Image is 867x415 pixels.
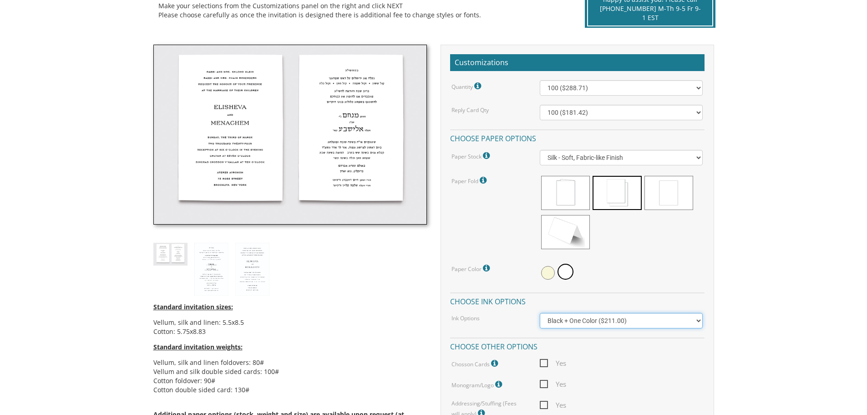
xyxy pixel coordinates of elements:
label: Paper Fold [451,174,489,186]
li: Cotton double sided card: 130# [153,385,427,395]
img: style2_thumb.jpg [153,243,188,265]
li: Vellum, silk and linen: 5.5x8.5 [153,318,427,327]
h4: Choose paper options [450,129,705,145]
label: Paper Stock [451,150,492,162]
span: Yes [540,379,566,390]
label: Paper Color [451,262,492,274]
label: Reply Card Qty [451,106,489,114]
h2: Customizations [450,54,705,72]
img: style2_heb.jpg [194,243,228,296]
img: style2_thumb.jpg [153,45,427,225]
li: Vellum and silk double sided cards: 100# [153,367,427,376]
li: Vellum, silk and linen foldovers: 80# [153,358,427,367]
img: style2_eng.jpg [235,243,269,296]
li: Cotton: 5.75x8.83 [153,327,427,336]
h4: Choose other options [450,338,705,354]
label: Quantity [451,80,483,92]
span: Yes [540,400,566,411]
span: Standard invitation weights: [153,343,243,351]
span: Yes [540,358,566,369]
label: Chosson Cards [451,358,500,369]
div: Make your selections from the Customizations panel on the right and click NEXT Please choose care... [158,1,564,20]
label: Ink Options [451,314,480,322]
label: Monogram/Logo [451,379,504,390]
li: Cotton foldover: 90# [153,376,427,385]
h4: Choose ink options [450,292,705,308]
span: Standard invitation sizes: [153,302,233,311]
